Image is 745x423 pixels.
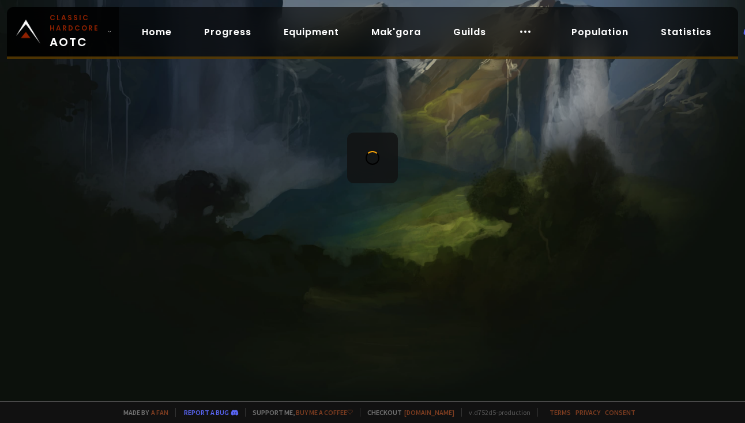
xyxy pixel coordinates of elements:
[245,408,353,417] span: Support me,
[151,408,168,417] a: a fan
[50,13,103,33] small: Classic Hardcore
[133,20,181,44] a: Home
[575,408,600,417] a: Privacy
[184,408,229,417] a: Report a bug
[550,408,571,417] a: Terms
[360,408,454,417] span: Checkout
[562,20,638,44] a: Population
[404,408,454,417] a: [DOMAIN_NAME]
[652,20,721,44] a: Statistics
[605,408,635,417] a: Consent
[50,13,103,51] span: AOTC
[195,20,261,44] a: Progress
[444,20,495,44] a: Guilds
[7,7,119,56] a: Classic HardcoreAOTC
[362,20,430,44] a: Mak'gora
[296,408,353,417] a: Buy me a coffee
[274,20,348,44] a: Equipment
[461,408,530,417] span: v. d752d5 - production
[116,408,168,417] span: Made by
